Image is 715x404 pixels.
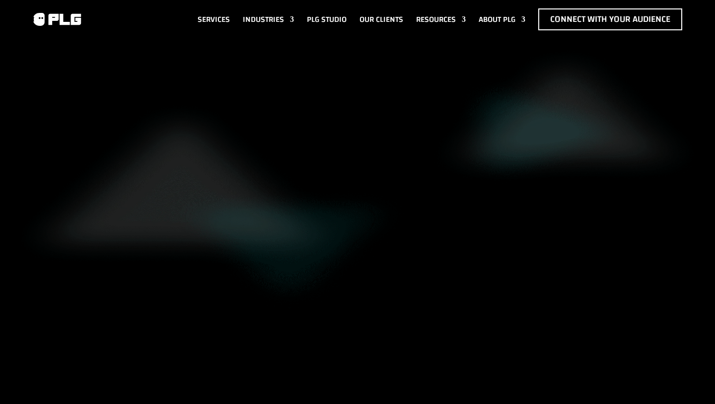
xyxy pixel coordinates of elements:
a: Services [198,8,230,30]
a: Industries [243,8,294,30]
a: Connect with Your Audience [538,8,682,30]
a: Resources [416,8,466,30]
a: Our Clients [359,8,403,30]
a: PLG Studio [307,8,347,30]
a: About PLG [479,8,525,30]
